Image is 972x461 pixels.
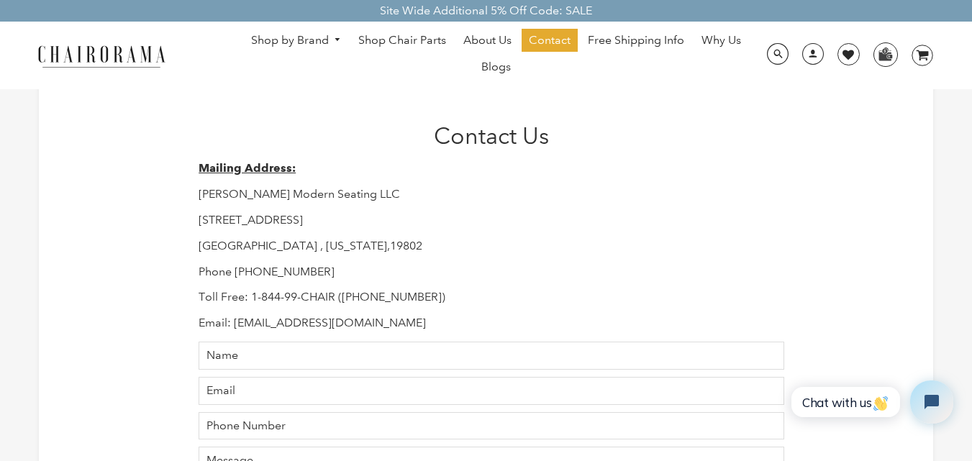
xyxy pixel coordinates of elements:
strong: Mailing Address: [199,161,296,175]
p: Toll Free: 1-844-99-CHAIR ([PHONE_NUMBER]) [199,290,784,305]
h1: Contact Us [199,122,784,150]
iframe: Tidio Chat [776,368,966,436]
span: About Us [463,33,512,48]
a: Free Shipping Info [581,29,691,52]
p: Email: [EMAIL_ADDRESS][DOMAIN_NAME] [199,316,784,331]
input: Phone Number [199,412,784,440]
input: Name [199,342,784,370]
p: [GEOGRAPHIC_DATA] , [US_STATE],19802 [199,239,784,254]
span: Contact [529,33,571,48]
a: Contact [522,29,578,52]
p: Phone [PHONE_NUMBER] [199,265,784,280]
span: Free Shipping Info [588,33,684,48]
span: Blogs [481,60,511,75]
a: About Us [456,29,519,52]
a: Why Us [694,29,748,52]
a: Blogs [474,55,518,78]
p: [PERSON_NAME] Modern Seating LLC [199,187,784,202]
p: [STREET_ADDRESS] [199,213,784,228]
nav: DesktopNavigation [235,29,758,82]
input: Email [199,377,784,405]
img: chairorama [29,43,173,68]
span: Why Us [701,33,741,48]
a: Shop Chair Parts [351,29,453,52]
a: Shop by Brand [244,29,349,52]
img: WhatsApp_Image_2024-07-12_at_16.23.01.webp [874,43,896,65]
span: Shop Chair Parts [358,33,446,48]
